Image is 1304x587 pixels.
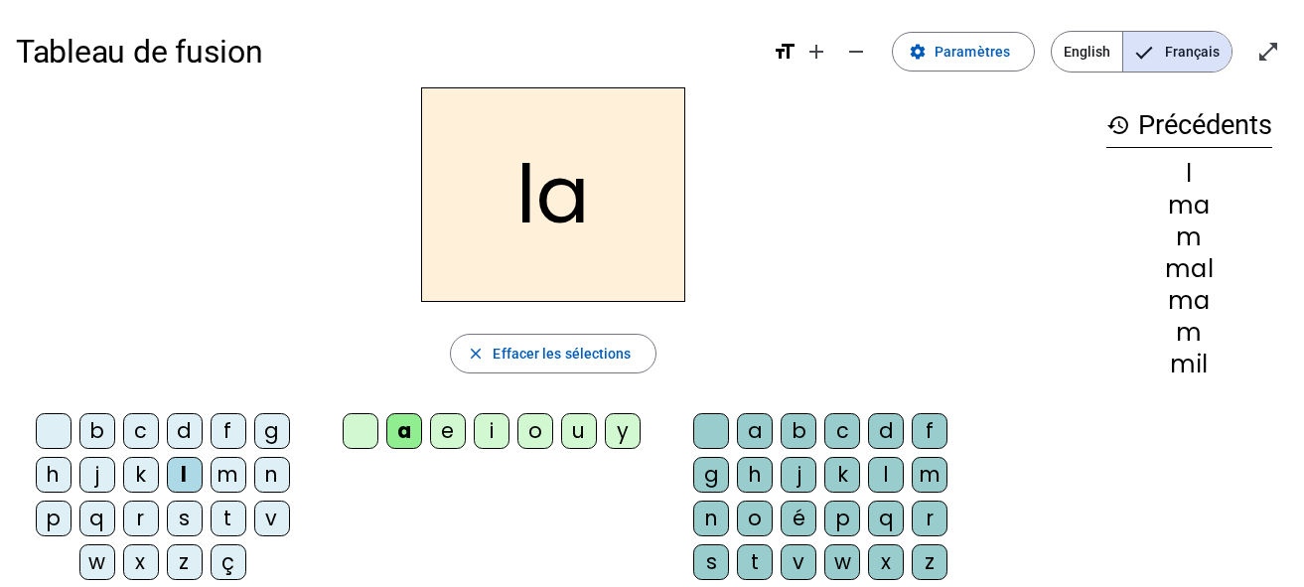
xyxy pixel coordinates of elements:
div: q [868,501,904,536]
div: v [781,544,816,580]
div: h [36,457,72,493]
div: mal [1106,257,1272,281]
div: e [430,413,466,449]
div: v [254,501,290,536]
h3: Précédents [1106,103,1272,148]
div: j [79,457,115,493]
div: b [781,413,816,449]
div: c [824,413,860,449]
div: g [693,457,729,493]
div: t [211,501,246,536]
div: é [781,501,816,536]
div: x [123,544,159,580]
div: c [123,413,159,449]
h1: Tableau de fusion [16,20,757,83]
div: b [79,413,115,449]
button: Entrer en plein écran [1248,32,1288,72]
div: m [1106,225,1272,249]
mat-icon: remove [844,40,868,64]
button: Effacer les sélections [450,334,655,373]
div: j [781,457,816,493]
span: Effacer les sélections [493,342,631,366]
div: f [211,413,246,449]
div: k [123,457,159,493]
div: ç [211,544,246,580]
div: h [737,457,773,493]
div: w [824,544,860,580]
div: y [605,413,641,449]
div: t [737,544,773,580]
div: u [561,413,597,449]
mat-icon: close [467,345,485,363]
h2: la [421,87,685,302]
div: s [167,501,203,536]
div: z [167,544,203,580]
div: s [693,544,729,580]
button: Augmenter la taille de la police [797,32,836,72]
span: Paramètres [935,40,1010,64]
button: Diminuer la taille de la police [836,32,876,72]
div: k [824,457,860,493]
div: ma [1106,289,1272,313]
span: English [1052,32,1122,72]
div: a [386,413,422,449]
div: n [693,501,729,536]
div: l [868,457,904,493]
mat-icon: history [1106,113,1130,137]
div: d [167,413,203,449]
div: o [517,413,553,449]
div: m [912,457,947,493]
div: n [254,457,290,493]
div: q [79,501,115,536]
div: i [474,413,509,449]
div: ma [1106,194,1272,218]
div: m [1106,321,1272,345]
div: l [1106,162,1272,186]
mat-icon: open_in_full [1256,40,1280,64]
div: mil [1106,353,1272,376]
div: w [79,544,115,580]
mat-icon: settings [909,43,927,61]
div: m [211,457,246,493]
button: Paramètres [892,32,1035,72]
mat-button-toggle-group: Language selection [1051,31,1232,73]
div: r [123,501,159,536]
div: f [912,413,947,449]
mat-icon: add [804,40,828,64]
div: p [824,501,860,536]
div: p [36,501,72,536]
mat-icon: format_size [773,40,797,64]
span: Français [1123,32,1232,72]
div: l [167,457,203,493]
div: a [737,413,773,449]
div: g [254,413,290,449]
div: z [912,544,947,580]
div: o [737,501,773,536]
div: x [868,544,904,580]
div: d [868,413,904,449]
div: r [912,501,947,536]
